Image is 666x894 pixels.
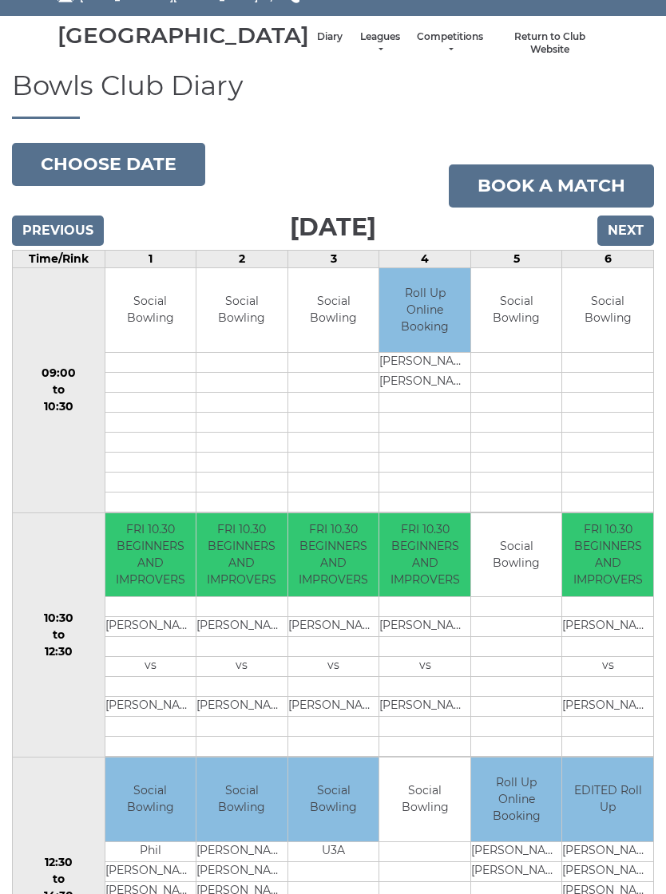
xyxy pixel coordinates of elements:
td: Social Bowling [288,758,379,841]
td: Social Bowling [196,268,287,352]
input: Previous [12,216,104,246]
td: U3A [288,841,379,861]
input: Next [597,216,654,246]
td: Phil [105,841,196,861]
td: FRI 10.30 BEGINNERS AND IMPROVERS [379,513,470,597]
td: 10:30 to 12:30 [13,512,105,758]
td: Social Bowling [562,268,653,352]
td: vs [379,657,470,677]
a: Book a match [449,164,654,208]
td: [PERSON_NAME] [379,372,470,392]
td: Social Bowling [196,758,287,841]
td: FRI 10.30 BEGINNERS AND IMPROVERS [105,513,196,597]
td: [PERSON_NAME] [562,841,653,861]
td: [PERSON_NAME] [379,697,470,717]
td: Roll Up Online Booking [471,758,562,841]
td: [PERSON_NAME] [562,617,653,637]
td: [PERSON_NAME] [471,841,562,861]
td: [PERSON_NAME] [196,617,287,637]
td: [PERSON_NAME] [379,617,470,637]
td: Time/Rink [13,251,105,268]
td: Social Bowling [471,513,562,597]
td: Social Bowling [471,268,562,352]
td: vs [105,657,196,677]
td: vs [288,657,379,677]
td: [PERSON_NAME] [196,861,287,881]
td: EDITED Roll Up [562,758,653,841]
td: Social Bowling [105,758,196,841]
td: [PERSON_NAME] [105,861,196,881]
td: 09:00 to 10:30 [13,268,105,513]
td: [PERSON_NAME] [471,861,562,881]
td: 2 [196,251,288,268]
a: Return to Club Website [499,30,601,57]
td: 3 [287,251,379,268]
td: FRI 10.30 BEGINNERS AND IMPROVERS [288,513,379,597]
td: [PERSON_NAME] [562,697,653,717]
td: [PERSON_NAME] [196,841,287,861]
a: Leagues [359,30,401,57]
td: 6 [562,251,654,268]
td: 5 [470,251,562,268]
td: vs [196,657,287,677]
td: [PERSON_NAME] [105,617,196,637]
td: vs [562,657,653,677]
td: [PERSON_NAME] [288,697,379,717]
a: Diary [317,30,343,44]
td: Social Bowling [105,268,196,352]
button: Choose date [12,143,205,186]
td: Social Bowling [288,268,379,352]
td: 4 [379,251,471,268]
td: [PERSON_NAME] [105,697,196,717]
td: FRI 10.30 BEGINNERS AND IMPROVERS [196,513,287,597]
td: [PERSON_NAME] [379,352,470,372]
td: [PERSON_NAME] [288,617,379,637]
td: [PERSON_NAME] [196,697,287,717]
td: FRI 10.30 BEGINNERS AND IMPROVERS [562,513,653,597]
h1: Bowls Club Diary [12,71,654,119]
td: Social Bowling [379,758,470,841]
div: [GEOGRAPHIC_DATA] [57,23,309,48]
td: 1 [105,251,196,268]
a: Competitions [417,30,483,57]
td: Roll Up Online Booking [379,268,470,352]
td: [PERSON_NAME] [562,861,653,881]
